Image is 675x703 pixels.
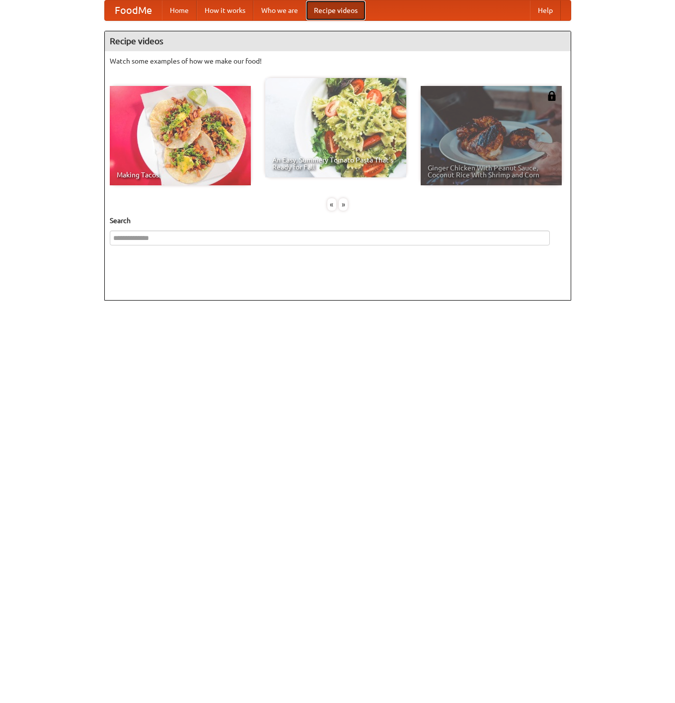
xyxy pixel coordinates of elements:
div: « [327,198,336,211]
a: An Easy, Summery Tomato Pasta That's Ready for Fall [265,78,406,177]
h4: Recipe videos [105,31,571,51]
a: How it works [197,0,253,20]
div: » [339,198,348,211]
a: Help [530,0,561,20]
a: Recipe videos [306,0,366,20]
span: Making Tacos [117,171,244,178]
p: Watch some examples of how we make our food! [110,56,566,66]
h5: Search [110,216,566,226]
a: Home [162,0,197,20]
span: An Easy, Summery Tomato Pasta That's Ready for Fall [272,156,399,170]
a: Who we are [253,0,306,20]
img: 483408.png [547,91,557,101]
a: Making Tacos [110,86,251,185]
a: FoodMe [105,0,162,20]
